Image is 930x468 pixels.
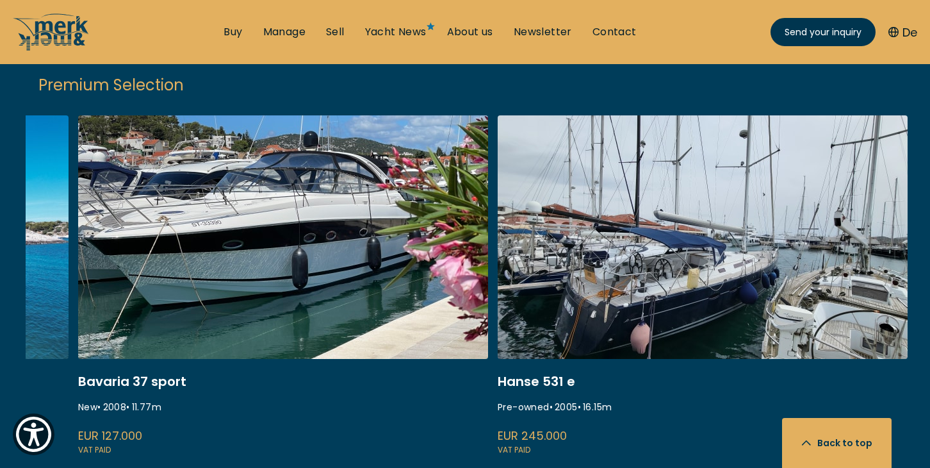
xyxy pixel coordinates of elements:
a: marco polo bavaria 37 [78,115,488,457]
a: Buy [224,25,242,39]
a: mumus [498,115,908,457]
a: Newsletter [514,25,572,39]
button: Show Accessibility Preferences [13,414,54,455]
button: De [888,24,917,41]
a: Yacht News [365,25,427,39]
a: About us [447,25,493,39]
span: Send your inquiry [785,26,861,39]
a: Send your inquiry [771,18,876,46]
a: Sell [326,25,345,39]
a: Contact [592,25,637,39]
button: Back to top [782,418,892,468]
a: / [13,40,90,55]
a: Manage [263,25,306,39]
